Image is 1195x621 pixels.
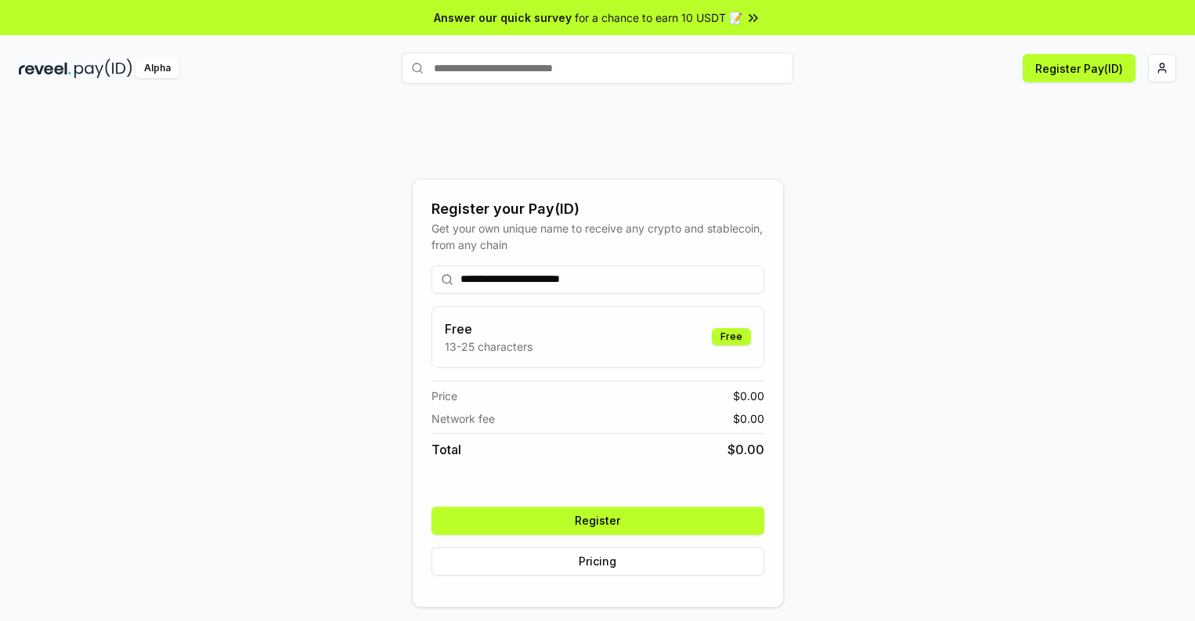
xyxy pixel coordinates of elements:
[733,410,764,427] span: $ 0.00
[74,59,132,78] img: pay_id
[135,59,179,78] div: Alpha
[19,59,71,78] img: reveel_dark
[434,9,572,26] span: Answer our quick survey
[431,198,764,220] div: Register your Pay(ID)
[1023,54,1135,82] button: Register Pay(ID)
[575,9,742,26] span: for a chance to earn 10 USDT 📝
[733,388,764,404] span: $ 0.00
[727,440,764,459] span: $ 0.00
[431,547,764,576] button: Pricing
[712,328,751,345] div: Free
[431,410,495,427] span: Network fee
[431,440,461,459] span: Total
[445,338,533,355] p: 13-25 characters
[445,320,533,338] h3: Free
[431,388,457,404] span: Price
[431,507,764,535] button: Register
[431,220,764,253] div: Get your own unique name to receive any crypto and stablecoin, from any chain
